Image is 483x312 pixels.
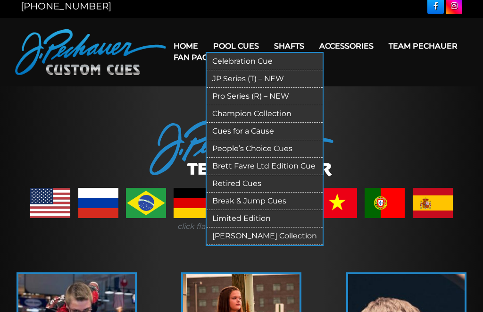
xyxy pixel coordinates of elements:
[381,34,465,58] a: Team Pechauer
[207,175,323,193] a: Retired Cues
[21,0,111,12] a: [PHONE_NUMBER]
[221,45,282,69] a: Warranty
[207,210,323,228] a: Limited Edition
[207,123,323,140] a: Cues for a Cause
[206,34,266,58] a: Pool Cues
[207,88,323,105] a: Pro Series (R) – NEW
[207,105,323,123] a: Champion Collection
[266,34,312,58] a: Shafts
[207,70,323,88] a: JP Series (T) – NEW
[207,193,323,210] a: Break & Jump Cues
[166,34,206,58] a: Home
[207,140,323,158] a: People’s Choice Cues
[312,34,381,58] a: Accessories
[207,53,323,70] a: Celebration Cue
[207,228,323,245] a: [PERSON_NAME] Collection
[282,45,317,69] a: Cart
[207,158,323,175] a: Brett Favre Ltd Edition Cue
[15,29,166,75] img: Pechauer Custom Cues
[166,45,221,69] a: Fan Page
[177,222,306,231] i: click flag to view country's players.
